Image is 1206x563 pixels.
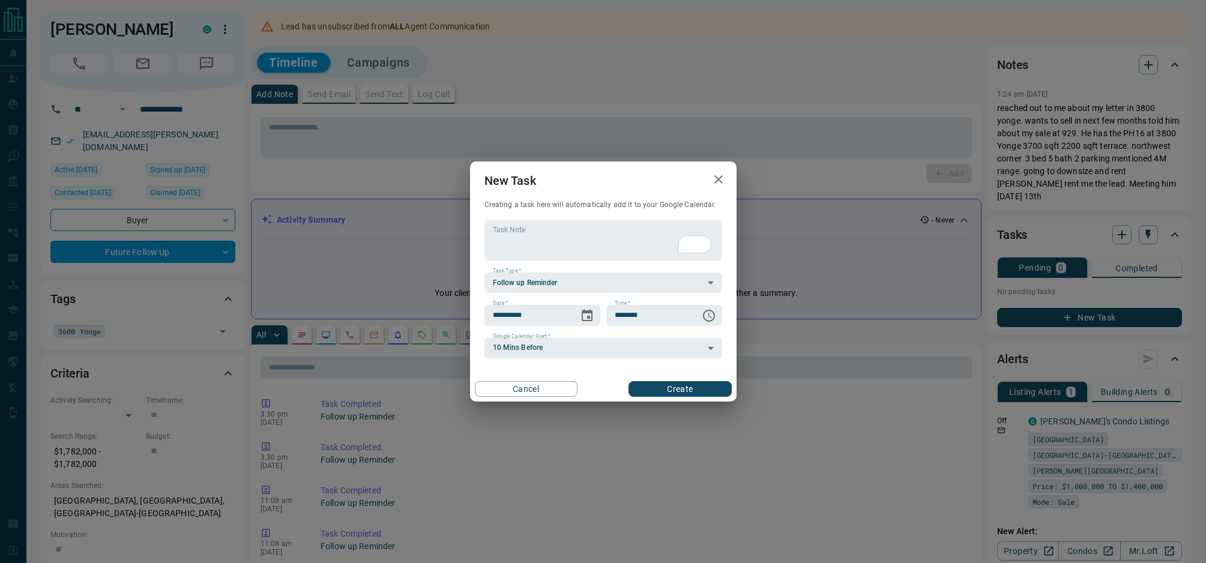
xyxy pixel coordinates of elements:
button: Choose date, selected date is Aug 29, 2025 [575,304,599,328]
label: Task Type [493,267,521,275]
button: Choose time, selected time is 6:00 AM [697,304,721,328]
button: Cancel [475,381,577,397]
label: Time [615,300,630,307]
textarea: To enrich screen reader interactions, please activate Accessibility in Grammarly extension settings [493,225,714,256]
button: Create [629,381,731,397]
h2: New Task [470,161,550,200]
div: Follow up Reminder [484,272,722,293]
p: Creating a task here will automatically add it to your Google Calendar. [484,200,722,210]
label: Google Calendar Alert [493,333,550,340]
div: 10 Mins Before [484,338,722,358]
label: Date [493,300,508,307]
